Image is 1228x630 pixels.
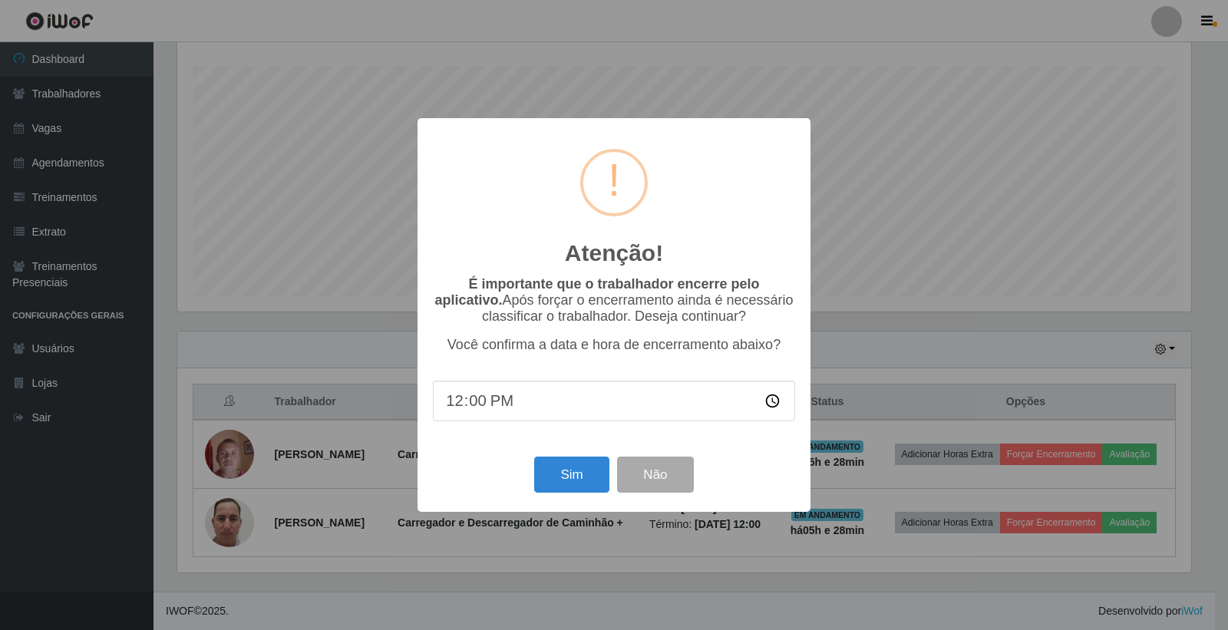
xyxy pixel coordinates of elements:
[433,337,795,353] p: Você confirma a data e hora de encerramento abaixo?
[433,276,795,325] p: Após forçar o encerramento ainda é necessário classificar o trabalhador. Deseja continuar?
[617,457,693,493] button: Não
[565,239,663,267] h2: Atenção!
[534,457,609,493] button: Sim
[434,276,759,308] b: É importante que o trabalhador encerre pelo aplicativo.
